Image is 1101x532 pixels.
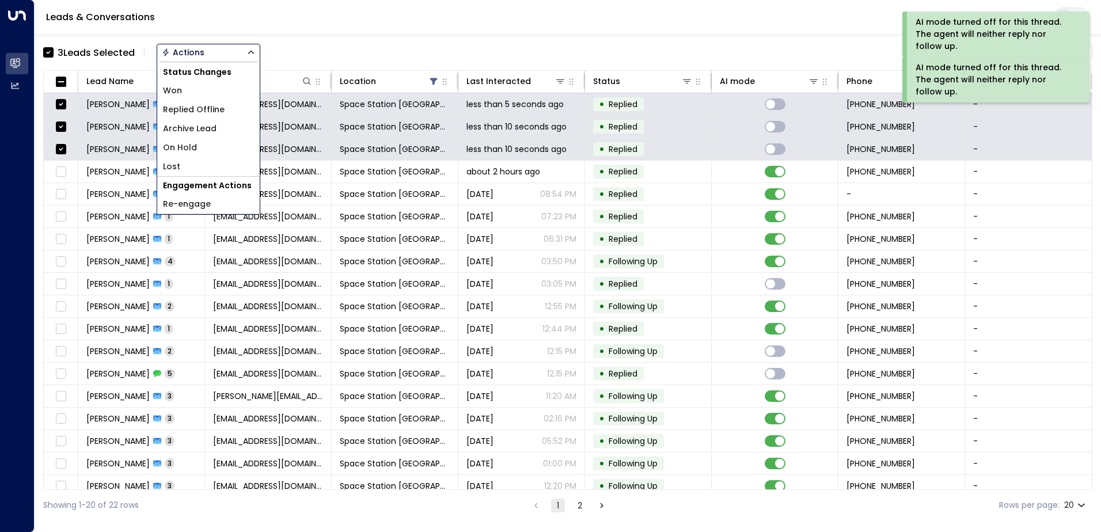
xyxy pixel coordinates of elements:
span: Alex Lowe [86,390,150,402]
td: - [965,93,1092,115]
span: Space Station Solihull [340,278,450,290]
h1: Engagement Actions [157,177,260,195]
div: • [599,162,605,181]
span: Following Up [609,390,658,402]
p: 11:20 AM [546,390,576,402]
span: Toggle select row [54,277,68,291]
span: Toggle select row [54,165,68,179]
div: AI mode [720,74,755,88]
span: info@pureplushproperties.co.uk [213,301,323,312]
span: Sep 25, 2025 [466,435,493,447]
span: rachstewart95@hotmail.com [213,256,323,267]
span: Space Station Solihull [340,390,450,402]
p: 03:50 PM [541,256,576,267]
span: Space Station Solihull [340,301,450,312]
span: On Hold [163,142,197,154]
div: AI mode turned off for this thread. The agent will neither reply nor follow up. [916,16,1074,52]
div: Location [340,74,376,88]
span: 2 [165,346,174,356]
span: Edward Oconnor [86,143,150,155]
button: page 1 [551,499,565,512]
div: Phone [846,74,946,88]
div: Showing 1-20 of 22 rows [43,499,139,511]
span: 3 [165,436,174,446]
span: Replied [609,323,637,335]
div: Lead Email [213,74,313,88]
p: 05:52 PM [542,435,576,447]
span: Space Station Solihull [340,98,450,110]
span: about 2 hours ago [466,166,540,177]
div: • [599,139,605,159]
div: • [599,476,605,496]
span: Lost [163,161,180,173]
span: Harriet Moorehead [86,188,150,200]
span: Toggle select row [54,232,68,246]
p: 02:16 PM [544,413,576,424]
span: +447415134926 [846,368,915,379]
td: - [965,430,1092,452]
span: +447598604728 [846,458,915,469]
span: adecoleman1@outlook.com [213,278,323,290]
span: 3 [165,391,174,401]
span: Space Station Solihull [340,256,450,267]
span: fraz151@hotmail.com [213,480,323,492]
span: Replied [609,166,637,177]
span: Toggle select row [54,367,68,381]
span: Space Station Solihull [340,368,450,379]
td: - [965,228,1092,250]
div: • [599,274,605,294]
span: Space Station Solihull [340,166,450,177]
div: AI mode turned off for this thread. The agent will neither reply nor follow up. [916,62,1074,98]
span: 1 [165,211,173,221]
div: • [599,341,605,361]
p: 06:31 PM [544,233,576,245]
div: 3 Lead s Selected [58,45,135,60]
span: patriciajrydell@gmail.com [213,345,323,357]
div: • [599,319,605,339]
span: Patricia Rydell [86,323,150,335]
span: Sep 26, 2025 [466,413,493,424]
span: Following Up [609,458,658,469]
span: Yesterday [466,301,493,312]
span: Toggle select row [54,120,68,134]
span: +447472731045 [846,121,915,132]
p: 12:15 PM [547,368,576,379]
span: davidpardoe@hotmail.co.uk [213,413,323,424]
div: Status [593,74,620,88]
span: Kevin Murrall [86,166,150,177]
span: 4 [165,256,176,266]
span: Rachel Strong [86,256,150,267]
span: Yesterday [466,323,493,335]
div: Last Interacted [466,74,531,88]
span: Toggle select row [54,389,68,404]
p: 07:23 PM [541,211,576,222]
td: - [965,385,1092,407]
span: Following Up [609,435,658,447]
span: less than 5 seconds ago [466,98,564,110]
span: Space Station Solihull [340,435,450,447]
div: Actions [162,47,204,58]
span: Yesterday [466,345,493,357]
span: +447725729951 [846,390,915,402]
span: +447043961532 [846,98,915,110]
span: Toggle select row [54,254,68,269]
span: Replied [609,143,637,155]
span: patriciajrydell@gmail.com [213,368,323,379]
span: Toggle select row [54,142,68,157]
span: +447923132271 [846,143,915,155]
button: Actions [157,44,260,61]
div: Location [340,74,439,88]
span: Won [163,85,182,97]
span: Toggle select row [54,479,68,493]
span: Replied [609,121,637,132]
span: +447487600418 [846,435,915,447]
td: - [965,116,1092,138]
span: 5 [165,368,175,378]
span: Space Station Solihull [340,323,450,335]
span: Replied Offline [163,104,225,116]
span: Jordana Gillespie [86,301,150,312]
span: 3 [165,458,174,468]
span: Space Station Solihull [340,233,450,245]
span: Adele Leyden [86,233,150,245]
div: • [599,297,605,316]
